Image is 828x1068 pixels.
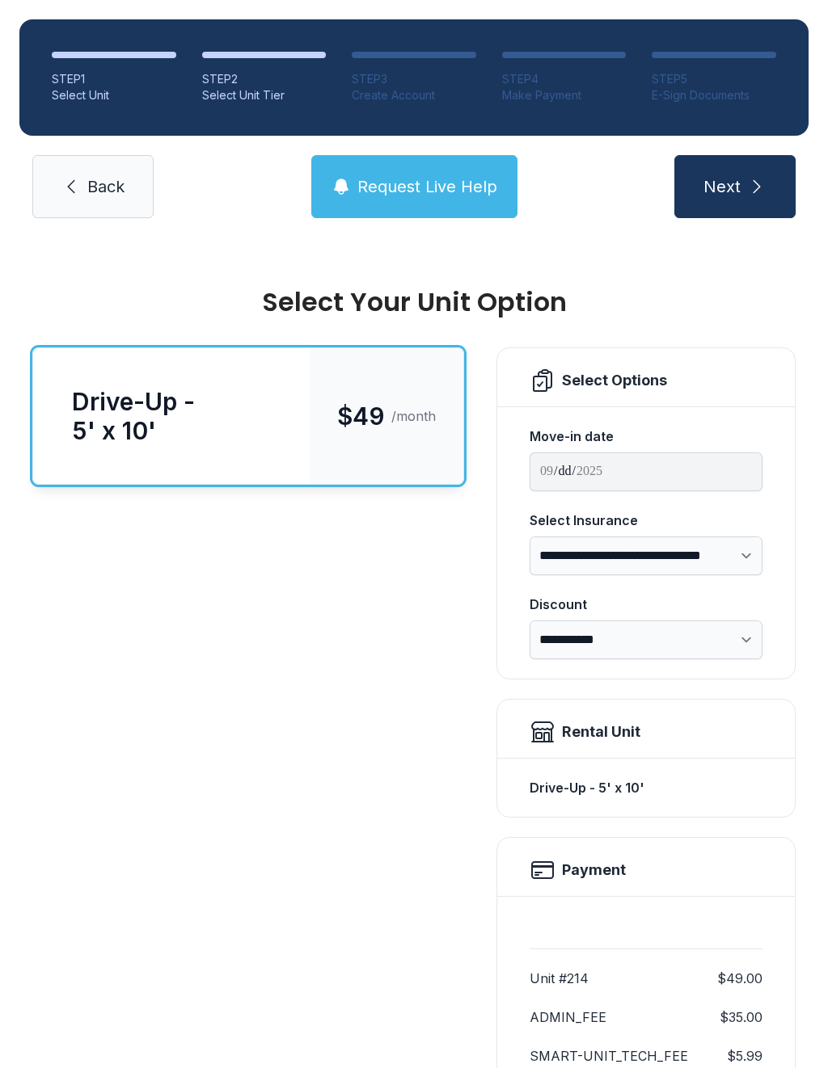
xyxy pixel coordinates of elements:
div: Discount [530,595,763,614]
dd: $5.99 [727,1046,763,1066]
div: Select Insurance [530,511,763,530]
div: STEP 2 [202,71,327,87]
div: STEP 4 [502,71,627,87]
select: Discount [530,620,763,659]
div: STEP 5 [652,71,776,87]
div: STEP 3 [352,71,476,87]
div: Select Options [562,369,667,392]
div: Rental Unit [562,721,640,743]
span: Back [87,175,125,198]
dd: $35.00 [720,1007,763,1027]
dt: ADMIN_FEE [530,1007,606,1027]
div: Create Account [352,87,476,103]
input: Move-in date [530,452,763,491]
div: Drive-Up - 5' x 10' [72,387,271,445]
span: Next [703,175,741,198]
dt: Unit #214 [530,969,589,988]
div: Drive-Up - 5' x 10' [530,772,763,804]
h2: Payment [562,859,626,881]
div: E-Sign Documents [652,87,776,103]
div: Move-in date [530,427,763,446]
select: Select Insurance [530,536,763,575]
div: Select Unit Tier [202,87,327,103]
div: STEP 1 [52,71,176,87]
div: Make Payment [502,87,627,103]
dt: SMART-UNIT_TECH_FEE [530,1046,688,1066]
div: Select Your Unit Option [32,289,796,315]
span: $49 [337,402,385,431]
dd: $49.00 [717,969,763,988]
span: /month [391,406,436,426]
span: Request Live Help [357,175,497,198]
div: Select Unit [52,87,176,103]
